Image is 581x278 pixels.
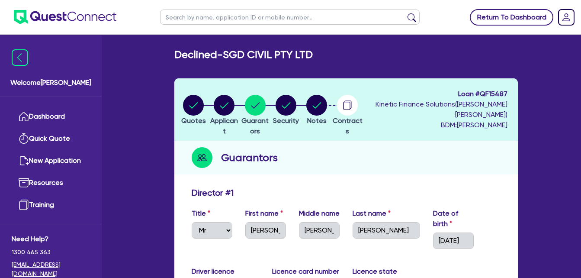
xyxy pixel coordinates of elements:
[273,94,299,126] button: Security
[19,178,29,188] img: resources
[181,94,206,126] button: Quotes
[210,116,238,135] span: Applicant
[12,150,90,172] a: New Application
[12,128,90,150] a: Quick Quote
[365,89,507,99] span: Loan # QF15487
[353,266,397,277] label: Licence state
[10,78,91,88] span: Welcome [PERSON_NAME]
[306,94,327,126] button: Notes
[241,116,269,135] span: Guarantors
[470,9,553,26] a: Return To Dashboard
[14,10,116,24] img: quest-connect-logo-blue
[376,100,507,119] span: Kinetic Finance Solutions ( [PERSON_NAME] [PERSON_NAME] )
[353,208,391,219] label: Last name
[19,133,29,144] img: quick-quote
[365,120,507,130] span: BDM: [PERSON_NAME]
[12,172,90,194] a: Resources
[12,234,90,244] span: Need Help?
[12,194,90,216] a: Training
[181,116,206,125] span: Quotes
[19,155,29,166] img: new-application
[12,106,90,128] a: Dashboard
[272,266,339,277] label: Licence card number
[273,116,299,125] span: Security
[433,208,474,229] label: Date of birth
[299,208,340,219] label: Middle name
[240,94,270,137] button: Guarantors
[174,48,313,61] h2: Declined - SGD CIVIL PTY LTD
[555,6,578,29] a: Dropdown toggle
[307,116,327,125] span: Notes
[12,49,28,66] img: icon-menu-close
[160,10,420,25] input: Search by name, application ID or mobile number...
[19,200,29,210] img: training
[245,208,283,219] label: First name
[221,150,278,165] h2: Guarantors
[209,94,240,137] button: Applicant
[12,248,90,257] span: 1300 465 363
[333,116,363,135] span: Contracts
[192,187,234,198] h3: Director # 1
[192,147,212,168] img: step-icon
[433,233,474,249] input: DD / MM / YYYY
[332,94,363,137] button: Contracts
[192,208,210,219] label: Title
